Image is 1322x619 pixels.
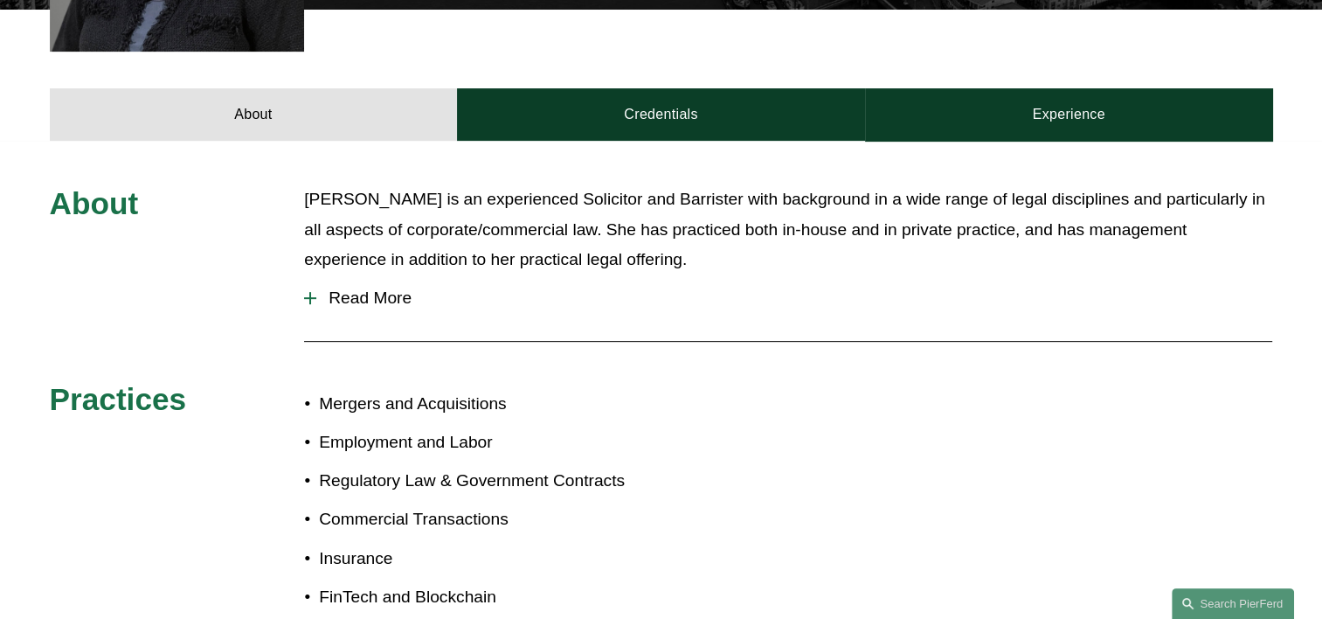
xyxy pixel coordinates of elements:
a: Experience [865,88,1273,141]
a: Search this site [1172,588,1294,619]
p: Mergers and Acquisitions [319,389,661,420]
span: Practices [50,382,187,416]
a: Credentials [457,88,865,141]
p: [PERSON_NAME] is an experienced Solicitor and Barrister with background in a wide range of legal ... [304,184,1272,275]
span: About [50,186,139,220]
button: Read More [304,275,1272,321]
p: FinTech and Blockchain [319,582,661,613]
span: Read More [316,289,1272,308]
p: Commercial Transactions [319,504,661,535]
p: Employment and Labor [319,428,661,458]
a: About [50,88,458,141]
p: Regulatory Law & Government Contracts [319,466,661,497]
p: Insurance [319,544,661,574]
